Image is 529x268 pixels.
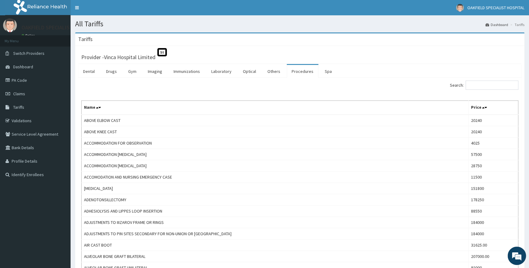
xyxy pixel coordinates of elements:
[82,126,469,138] td: ABOVE KNEE CAST
[3,18,17,32] img: User Image
[13,51,44,56] span: Switch Providers
[469,172,518,183] td: 11500
[287,65,318,78] a: Procedures
[21,25,98,30] p: OAKFIELD SPECIALIST HOSPITAL
[450,81,518,90] label: Search:
[82,115,469,126] td: ABOVE ELBOW CAST
[82,160,469,172] td: ACCOMMODATION [MEDICAL_DATA]
[509,22,524,27] li: Tariffs
[469,149,518,160] td: 57500
[21,33,36,38] a: Online
[469,194,518,206] td: 178250
[101,65,122,78] a: Drugs
[466,81,518,90] input: Search:
[75,20,524,28] h1: All Tariffs
[485,22,508,27] a: Dashboard
[263,65,285,78] a: Others
[82,228,469,240] td: ADJUSTMENTS TO PIN SITES SECONDARY FOR NON-UNION OR [GEOGRAPHIC_DATA]
[13,91,25,96] span: Claims
[469,251,518,262] td: 207000.00
[469,138,518,149] td: 4025
[469,183,518,194] td: 151800
[13,104,24,110] span: Tariffs
[82,240,469,251] td: AIR CAST BOOT
[469,217,518,228] td: 184000
[206,65,236,78] a: Laboratory
[157,48,167,56] span: St
[81,55,155,60] h3: Provider - Vinca Hospital Limited
[469,160,518,172] td: 28750
[13,64,33,70] span: Dashboard
[456,4,464,12] img: User Image
[82,149,469,160] td: ACCOMMODATION [MEDICAL_DATA]
[82,251,469,262] td: ALVEOLAR BONE GRAFT BILATERAL
[469,228,518,240] td: 184000
[469,126,518,138] td: 20240
[82,138,469,149] td: ACCOMMODATION FOR OBSERVATION
[78,36,93,42] h3: Tariffs
[82,194,469,206] td: ADENOTONSILLECTOMY
[82,172,469,183] td: ACCOMODATION AND NURSING EMERGENCY CASE
[469,115,518,126] td: 20240
[143,65,167,78] a: Imaging
[238,65,261,78] a: Optical
[469,101,518,115] th: Price
[82,217,469,228] td: ADJUSTMENTS TO IIIZAROV FRAME OR RINGS
[469,206,518,217] td: 88550
[123,65,141,78] a: Gym
[82,101,469,115] th: Name
[469,240,518,251] td: 31625.00
[82,183,469,194] td: [MEDICAL_DATA]
[467,5,524,10] span: OAKFIELD SPECIALIST HOSPITAL
[82,206,469,217] td: ADHESIOLYSIS AND LIPPES LOOP INSERTION
[320,65,337,78] a: Spa
[78,65,100,78] a: Dental
[169,65,205,78] a: Immunizations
